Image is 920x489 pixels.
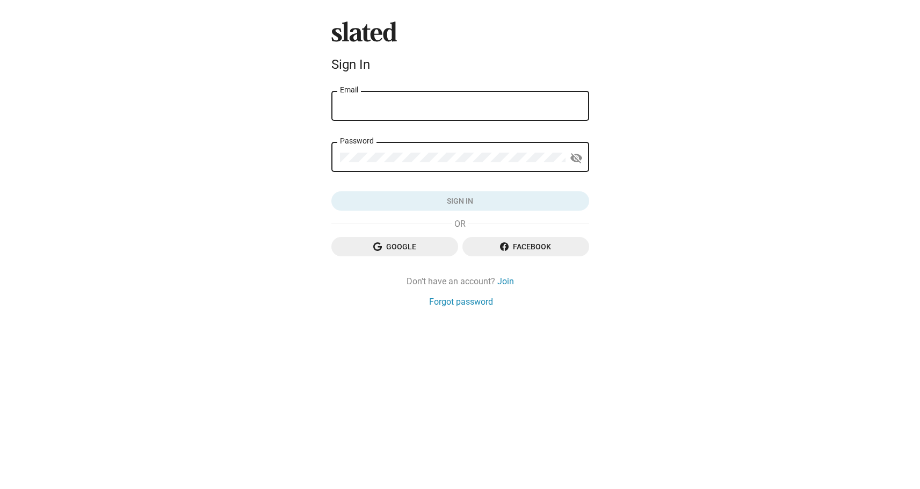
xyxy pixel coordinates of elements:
[471,237,581,256] span: Facebook
[570,150,583,167] mat-icon: visibility_off
[497,276,514,287] a: Join
[331,21,589,76] sl-branding: Sign In
[340,237,450,256] span: Google
[462,237,589,256] button: Facebook
[331,57,589,72] div: Sign In
[566,147,587,169] button: Show password
[331,276,589,287] div: Don't have an account?
[429,296,493,307] a: Forgot password
[331,237,458,256] button: Google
